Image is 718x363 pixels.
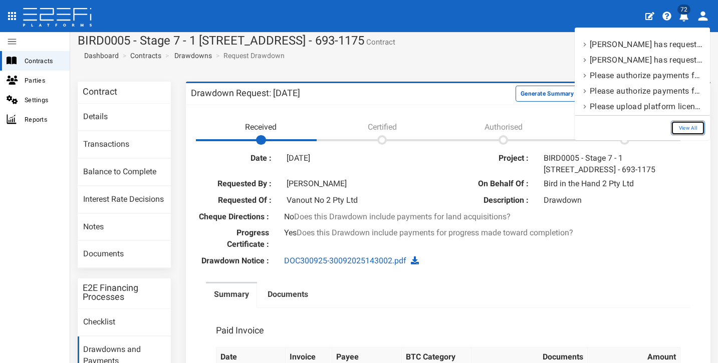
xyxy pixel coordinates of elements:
a: Please upload platform licence fees for Drawdown 1 for the contract Test Facility [580,99,705,114]
p: Aaron Faull has requested Drawdown 6 for the contract BIRD0006 - House & Land 2 Facility, Port Ma... [590,54,704,66]
p: Please authorize payments for Drawdown 13 for the contract SEDG0003 - 196, 206 & 208 Fleming Road... [590,70,704,81]
a: Aaron Faull has requested Drawdown 10 for the contract BIRD0004 - House & Land Facility, Port Mac... [580,37,705,52]
p: Please upload platform licence fees for Drawdown 1 for the contract Test Facility [590,101,704,112]
a: Please authorize payments for Drawdown 13 for the contract SEDG0003 - 196, 206 & 208 Fleming Road... [580,68,705,83]
p: Aaron Faull has requested Drawdown 10 for the contract BIRD0004 - House & Land Facility, Port Mac... [590,39,704,50]
p: Please authorize payments for Drawdown 1 for the contract Test Facility [590,85,704,97]
a: Aaron Faull has requested Drawdown 6 for the contract BIRD0006 - House & Land 2 Facility, Port Ma... [580,52,705,68]
a: Please authorize payments for Drawdown 1 for the contract Test Facility [580,83,705,99]
a: View All [671,121,705,135]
